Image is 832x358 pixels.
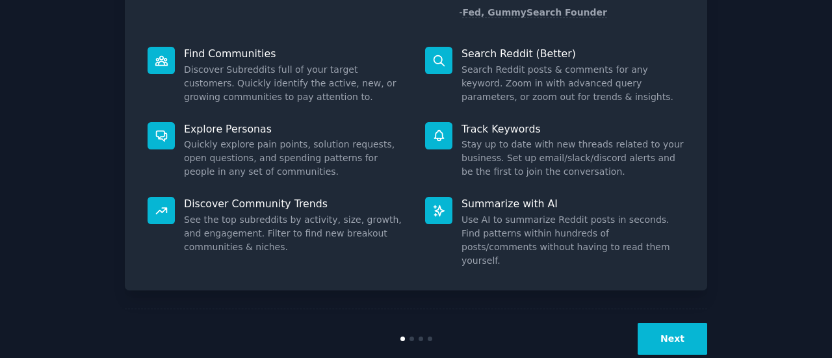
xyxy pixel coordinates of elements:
p: Search Reddit (Better) [461,47,684,60]
p: Summarize with AI [461,197,684,211]
dd: Stay up to date with new threads related to your business. Set up email/slack/discord alerts and ... [461,138,684,179]
p: Discover Community Trends [184,197,407,211]
a: Fed, GummySearch Founder [462,7,607,18]
div: - [459,6,607,19]
p: Find Communities [184,47,407,60]
dd: Discover Subreddits full of your target customers. Quickly identify the active, new, or growing c... [184,63,407,104]
button: Next [638,323,707,355]
dd: Use AI to summarize Reddit posts in seconds. Find patterns within hundreds of posts/comments with... [461,213,684,268]
dd: Quickly explore pain points, solution requests, open questions, and spending patterns for people ... [184,138,407,179]
p: Track Keywords [461,122,684,136]
dd: See the top subreddits by activity, size, growth, and engagement. Filter to find new breakout com... [184,213,407,254]
p: Explore Personas [184,122,407,136]
dd: Search Reddit posts & comments for any keyword. Zoom in with advanced query parameters, or zoom o... [461,63,684,104]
